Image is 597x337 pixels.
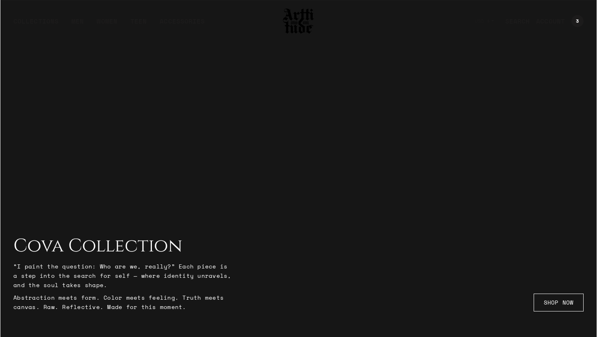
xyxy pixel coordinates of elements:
span: 3 [576,19,579,24]
img: Arttitude [282,7,315,35]
a: TEEN [130,16,147,32]
a: SEARCH [499,13,530,29]
div: COLLECTIONS [13,16,58,32]
h2: Cova Collection [13,236,233,257]
p: Abstraction meets form. Color meets feeling. Truth meets canvas. Raw. Reflective. Made for this m... [13,293,233,311]
a: SHOP NOW [534,294,584,311]
a: MEN [71,16,84,32]
a: WOMEN [97,16,117,32]
button: USD $ [470,12,499,30]
p: “I paint the question: Who are we, really?” Each piece is a step into the search for self — where... [13,262,233,290]
a: ACCOUNT [530,13,565,29]
a: Open cart [565,12,584,30]
span: USD $ [475,18,490,24]
div: ACCESSORIES [160,16,205,32]
ul: Main navigation [7,16,211,32]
